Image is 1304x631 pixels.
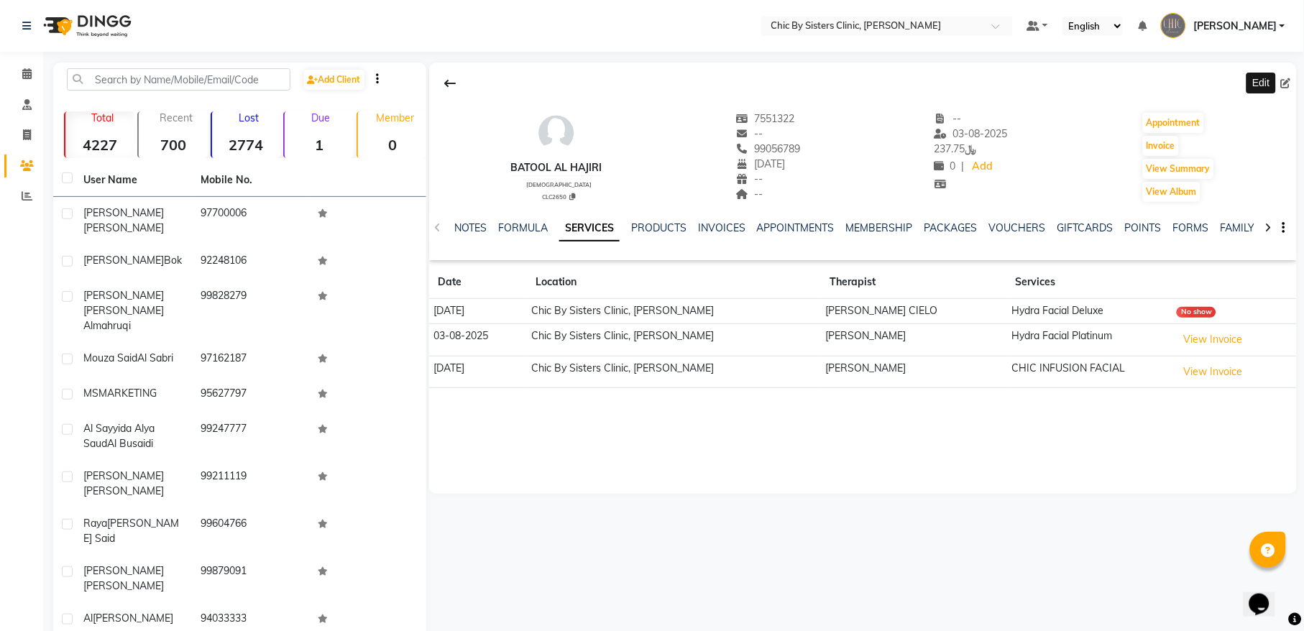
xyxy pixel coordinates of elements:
span: [PERSON_NAME] [83,206,164,219]
span: [DEMOGRAPHIC_DATA] [526,181,592,188]
span: [PERSON_NAME] [83,579,164,592]
span: 0 [935,160,956,172]
span: | [962,159,965,174]
p: Recent [144,111,208,124]
span: [PERSON_NAME] said [83,517,179,545]
span: bok [164,254,182,267]
th: User Name [75,164,192,197]
td: [DATE] [429,299,527,324]
span: Al Sayyida Alya Saud [83,422,155,450]
td: Chic By Sisters Clinic, [PERSON_NAME] [527,323,821,356]
td: 99828279 [192,280,309,342]
span: [PERSON_NAME] [83,289,164,302]
p: Due [288,111,354,124]
a: FAMILY [1221,221,1255,234]
span: -- [736,127,763,140]
strong: 2774 [212,136,281,154]
th: Location [527,266,821,299]
a: MEMBERSHIP [846,221,913,234]
a: Add [970,157,996,177]
td: Chic By Sisters Clinic, [PERSON_NAME] [527,299,821,324]
a: SERVICES [559,216,620,241]
span: [PERSON_NAME] [93,612,173,625]
input: Search by Name/Mobile/Email/Code [67,68,290,91]
span: [PERSON_NAME] [83,469,164,482]
span: raya [83,517,107,530]
img: logo [37,6,135,46]
span: [PERSON_NAME] [83,221,164,234]
span: Mouza said [83,351,137,364]
div: Edit [1247,73,1276,93]
td: 95627797 [192,377,309,413]
a: POINTS [1125,221,1162,234]
strong: 4227 [65,136,134,154]
span: ﷼ [965,142,977,155]
a: GIFTCARDS [1057,221,1114,234]
td: [PERSON_NAME] [821,356,1007,388]
span: [PERSON_NAME] Almahruqi [83,304,164,332]
td: 99247777 [192,413,309,460]
button: View Summary [1143,159,1214,179]
td: 97162187 [192,342,309,377]
span: 7551322 [736,112,795,125]
a: NOTES [454,221,487,234]
th: Mobile No. [192,164,309,197]
td: 92248106 [192,244,309,280]
td: CHIC INFUSION FACIAL [1007,356,1172,388]
span: MS [83,387,98,400]
p: Lost [218,111,281,124]
td: 99211119 [192,460,309,507]
div: No show [1177,307,1216,318]
span: [PERSON_NAME] [83,484,164,497]
div: Back to Client [435,70,465,97]
td: Chic By Sisters Clinic, [PERSON_NAME] [527,356,821,388]
div: CLC2650 [516,191,602,201]
a: APPOINTMENTS [757,221,835,234]
span: Al [83,612,93,625]
td: [PERSON_NAME] [821,323,1007,356]
span: 03-08-2025 [935,127,1008,140]
td: 99879091 [192,555,309,602]
span: [PERSON_NAME] [83,564,164,577]
td: 03-08-2025 [429,323,527,356]
span: MARKETING [98,387,157,400]
strong: 700 [139,136,208,154]
td: 97700006 [192,197,309,244]
a: PRODUCTS [631,221,687,234]
button: Invoice [1143,136,1179,156]
span: 237.75 [935,142,977,155]
a: Add Client [304,70,364,90]
button: View Invoice [1177,361,1249,383]
button: View Invoice [1177,328,1249,351]
td: Hydra Facial Deluxe [1007,299,1172,324]
a: VOUCHERS [989,221,1046,234]
td: [PERSON_NAME] CIELO [821,299,1007,324]
span: [DATE] [736,157,786,170]
td: Hydra Facial Platinum [1007,323,1172,356]
p: Total [71,111,134,124]
span: -- [736,172,763,185]
button: Appointment [1143,113,1204,133]
span: [PERSON_NAME] [83,254,164,267]
img: avatar [535,111,578,155]
th: Therapist [821,266,1007,299]
td: [DATE] [429,356,527,388]
th: Date [429,266,527,299]
a: FORMULA [498,221,548,234]
strong: 0 [358,136,427,154]
span: -- [935,112,962,125]
span: 99056789 [736,142,801,155]
img: SHAHLA IBRAHIM [1161,13,1186,38]
a: PACKAGES [924,221,978,234]
th: Services [1007,266,1172,299]
button: View Album [1143,182,1200,202]
td: 99604766 [192,507,309,555]
span: -- [736,188,763,201]
p: Member [364,111,427,124]
a: INVOICES [698,221,745,234]
span: [PERSON_NAME] [1193,19,1277,34]
iframe: chat widget [1244,574,1290,617]
span: Al Busaidi [107,437,153,450]
a: FORMS [1173,221,1209,234]
span: Al Sabri [137,351,173,364]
